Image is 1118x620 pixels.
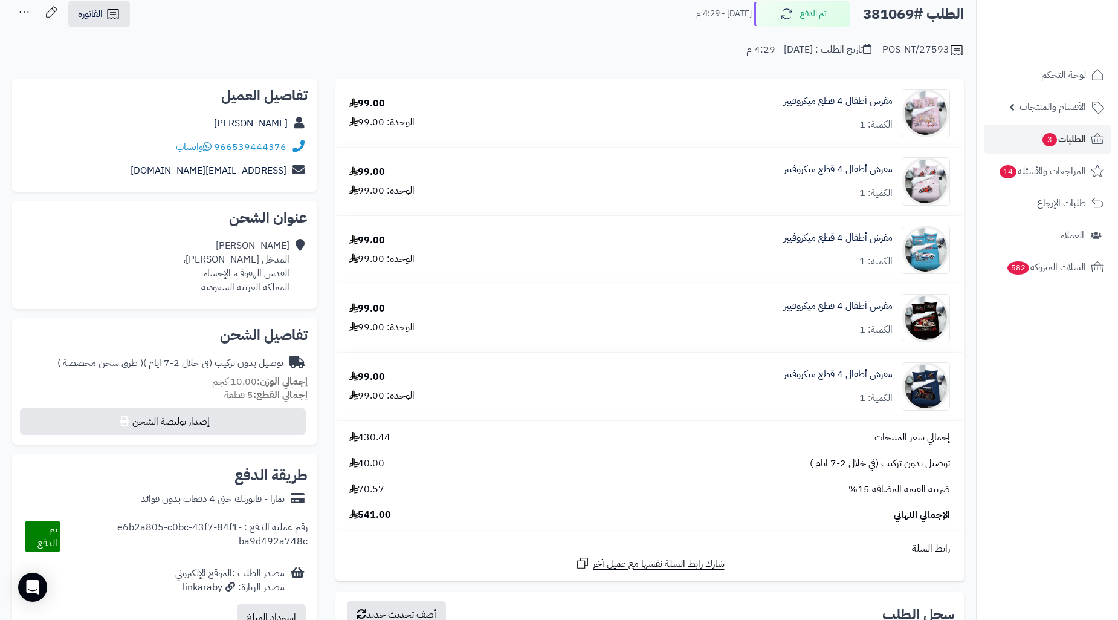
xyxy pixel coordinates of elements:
span: الأقسام والمنتجات [1019,99,1086,116]
small: 10.00 كجم [212,374,308,389]
div: تاريخ الطلب : [DATE] - 4:29 م [746,43,871,57]
div: مصدر الزيارة: linkaraby [175,581,285,595]
a: طلبات الإرجاع [984,189,1111,218]
img: 1736335151-110203010069-90x90.jpg [902,157,949,206]
a: المراجعات والأسئلة14 [984,157,1111,186]
div: الوحدة: 99.00 [349,321,415,334]
div: مصدر الطلب :الموقع الإلكتروني [175,567,285,595]
div: الكمية: 1 [859,323,893,337]
h2: تفاصيل العميل [22,88,308,103]
span: الفاتورة [78,7,103,21]
div: POS-NT/27593 [882,43,964,57]
button: تم الدفع [754,1,850,27]
a: واتساب [176,140,212,154]
span: توصيل بدون تركيب (في خلال 2-7 ايام ) [810,457,950,471]
small: 5 قطعة [224,388,308,402]
span: 541.00 [349,508,391,522]
a: مفرش أطفال 4 قطع ميكروفيبر [784,163,893,177]
span: الإجمالي النهائي [894,508,950,522]
div: 99.00 [349,302,385,316]
a: لوحة التحكم [984,60,1111,90]
a: الفاتورة [68,1,130,27]
span: 40.00 [349,457,384,471]
div: الوحدة: 99.00 [349,389,415,403]
a: الطلبات3 [984,125,1111,154]
div: الكمية: 1 [859,118,893,132]
div: 99.00 [349,97,385,111]
a: [EMAIL_ADDRESS][DOMAIN_NAME] [131,163,286,178]
div: تمارا - فاتورتك حتى 4 دفعات بدون فوائد [141,492,285,506]
span: العملاء [1061,227,1084,244]
span: السلات المتروكة [1006,259,1086,276]
div: [PERSON_NAME] المدخل [PERSON_NAME]، القدس الهفوف، الإحساء المملكة العربية السعودية [183,239,289,294]
a: 966539444376 [214,140,286,154]
a: شارك رابط السلة نفسها مع عميل آخر [575,556,725,571]
div: الوحدة: 99.00 [349,116,415,129]
img: 1736335297-110203010074-90x90.jpg [902,226,949,274]
img: 1736335372-110203010076-90x90.jpg [902,294,949,342]
a: العملاء [984,221,1111,250]
h2: عنوان الشحن [22,210,308,225]
img: 1736335008-110203010065-90x90.jpg [902,89,949,137]
h2: طريقة الدفع [234,468,308,483]
span: 582 [1006,261,1030,275]
strong: إجمالي الوزن: [257,374,308,389]
div: الوحدة: 99.00 [349,184,415,198]
div: الكمية: 1 [859,255,893,269]
div: 99.00 [349,370,385,384]
a: السلات المتروكة582 [984,253,1111,282]
span: شارك رابط السلة نفسها مع عميل آخر [593,557,725,571]
small: [DATE] - 4:29 م [696,8,752,20]
div: الكمية: 1 [859,186,893,200]
strong: إجمالي القطع: [253,388,308,402]
span: 430.44 [349,431,390,445]
div: Open Intercom Messenger [18,573,47,602]
a: [PERSON_NAME] [214,116,288,131]
span: لوحة التحكم [1041,67,1086,83]
div: 99.00 [349,165,385,179]
span: تم الدفع [37,522,57,550]
div: الكمية: 1 [859,391,893,405]
a: مفرش أطفال 4 قطع ميكروفيبر [784,231,893,245]
span: المراجعات والأسئلة [998,163,1086,180]
div: 99.00 [349,233,385,247]
img: logo-2.png [1036,10,1107,36]
span: 3 [1042,132,1058,147]
div: توصيل بدون تركيب (في خلال 2-7 ايام ) [57,356,283,370]
div: رقم عملية الدفع : e6b2a805-c0bc-43f7-84f1-ba9d492a748c [60,521,308,552]
a: مفرش أطفال 4 قطع ميكروفيبر [784,299,893,313]
h2: تفاصيل الشحن [22,328,308,342]
span: 14 [999,165,1018,179]
h2: الطلب #381069 [863,2,964,27]
span: ضريبة القيمة المضافة 15% [848,483,950,497]
div: رابط السلة [340,542,959,556]
a: مفرش أطفال 4 قطع ميكروفيبر [784,368,893,382]
span: طلبات الإرجاع [1037,195,1086,212]
span: الطلبات [1041,131,1086,148]
button: إصدار بوليصة الشحن [20,408,306,435]
div: الوحدة: 99.00 [349,252,415,266]
span: إجمالي سعر المنتجات [874,431,950,445]
span: ( طرق شحن مخصصة ) [57,356,143,370]
a: مفرش أطفال 4 قطع ميكروفيبر [784,94,893,108]
img: 1736335435-110203010078-90x90.jpg [902,362,949,411]
span: 70.57 [349,483,384,497]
